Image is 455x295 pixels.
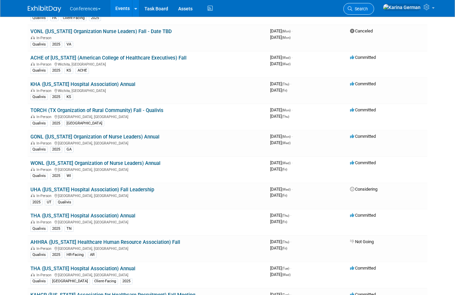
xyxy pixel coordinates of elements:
span: [DATE] [270,35,291,40]
div: Qualivis [30,41,48,47]
a: KHA ([US_STATE] Hospital Association) Annual [30,81,135,87]
div: 2025 [50,68,62,74]
span: (Mon) [282,135,291,138]
span: - [290,81,291,86]
span: [DATE] [270,140,291,145]
span: - [292,55,293,60]
span: [DATE] [270,160,293,165]
div: Qualivis [30,146,48,153]
span: Committed [350,81,376,86]
span: (Wed) [282,161,291,165]
span: [DATE] [270,245,287,251]
span: In-Person [36,115,53,119]
span: (Mon) [282,36,291,39]
img: In-Person Event [31,62,35,66]
a: VONL ([US_STATE] Organization Nurse Leaders) Fall - Date TBD [30,28,172,34]
div: Wichita, [GEOGRAPHIC_DATA] [30,61,265,67]
span: [DATE] [270,193,287,198]
span: In-Person [36,89,53,93]
div: GA [65,146,74,153]
div: Qualivis [30,226,48,232]
span: (Wed) [282,141,291,145]
div: Wichita, [GEOGRAPHIC_DATA] [30,88,265,93]
div: [GEOGRAPHIC_DATA], [GEOGRAPHIC_DATA] [30,272,265,277]
div: [GEOGRAPHIC_DATA], [GEOGRAPHIC_DATA] [30,140,265,145]
span: - [292,28,293,33]
span: (Thu) [282,82,289,86]
div: PA [50,15,59,21]
span: Committed [350,266,376,271]
span: - [292,187,293,192]
div: HR-Facing [65,252,86,258]
span: Considering [350,187,377,192]
span: [DATE] [270,134,293,139]
span: In-Person [36,273,53,277]
span: Canceled [350,28,373,33]
span: [DATE] [270,167,287,172]
span: (Wed) [282,273,291,277]
span: [DATE] [270,61,291,66]
img: In-Person Event [31,89,35,92]
span: Committed [350,160,376,165]
span: (Wed) [282,188,291,191]
span: [DATE] [270,239,291,244]
div: Client-Facing [92,278,118,284]
div: 2025 [50,146,62,153]
span: [DATE] [270,272,291,277]
span: (Mon) [282,108,291,112]
span: [DATE] [270,107,293,112]
span: - [290,213,291,218]
span: (Fri) [282,89,287,92]
div: Client-Facing [61,15,87,21]
img: ExhibitDay [28,6,61,12]
span: (Thu) [282,240,289,244]
div: Qualivis [30,15,48,21]
span: (Thu) [282,214,289,217]
span: In-Person [36,220,53,224]
span: (Fri) [282,168,287,171]
a: THA ([US_STATE] Hospital Association) Annual [30,266,135,272]
img: In-Person Event [31,273,35,276]
div: TN [65,226,74,232]
a: TORCH (TX Organization of Rural Community) Fall - Qualivis [30,107,163,113]
div: [GEOGRAPHIC_DATA], [GEOGRAPHIC_DATA] [30,219,265,224]
div: 2025 [50,41,62,47]
span: [DATE] [270,28,293,33]
div: Qualivis [56,199,73,205]
img: In-Person Event [31,168,35,171]
span: (Fri) [282,247,287,250]
span: In-Person [36,247,53,251]
img: In-Person Event [31,36,35,39]
a: THA ([US_STATE] Hospital Association) Annual [30,213,135,219]
span: [DATE] [270,219,287,224]
span: In-Person [36,141,53,145]
span: [DATE] [270,213,291,218]
span: In-Person [36,168,53,172]
div: Qualivis [30,278,48,284]
div: AR [88,252,97,258]
img: In-Person Event [31,220,35,223]
span: Committed [350,213,376,218]
span: (Tue) [282,267,289,270]
span: In-Person [36,194,53,198]
div: 2025 [89,15,101,21]
div: ACHE [76,68,89,74]
span: [DATE] [270,88,287,93]
img: In-Person Event [31,247,35,250]
img: In-Person Event [31,115,35,118]
div: Qualivis [30,173,48,179]
span: - [292,134,293,139]
img: Karina German [383,4,421,11]
span: (Wed) [282,56,291,60]
div: 2025 [50,252,62,258]
a: AHHRA ([US_STATE] Healthcare Human Resource Association) Fall [30,239,180,245]
div: 2025 [50,226,62,232]
span: (Thu) [282,115,289,118]
a: Search [343,3,374,15]
span: Committed [350,55,376,60]
span: Committed [350,134,376,139]
span: Search [352,6,368,11]
span: [DATE] [270,114,289,119]
span: (Fri) [282,220,287,224]
span: (Wed) [282,62,291,66]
